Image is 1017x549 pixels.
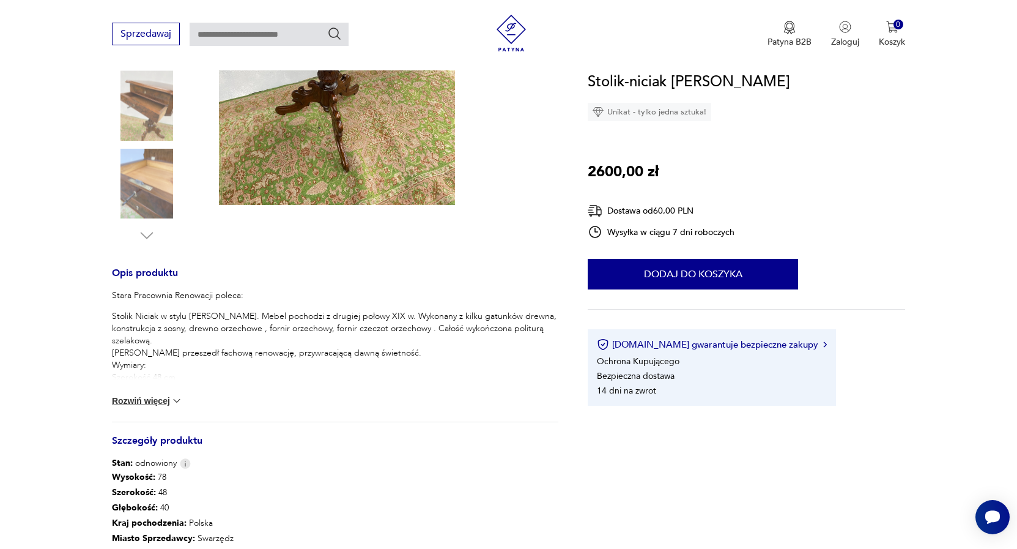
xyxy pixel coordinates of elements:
[180,458,191,469] img: Info icon
[112,149,182,218] img: Zdjęcie produktu Stolik-niciak Ludwik Filip
[112,289,558,302] p: Stara Pracownia Renowacji poleca:
[783,21,796,34] img: Ikona medalu
[893,20,904,30] div: 0
[879,21,905,48] button: 0Koszyk
[767,21,812,48] button: Patyna B2B
[112,502,158,514] b: Głębokość :
[597,338,609,351] img: Ikona certyfikatu
[588,160,659,184] p: 2600,00 zł
[886,21,898,33] img: Ikona koszyka
[112,471,155,483] b: Wysokość :
[112,457,177,469] span: odnowiony
[112,532,195,544] b: Miasto Sprzedawcy :
[112,531,234,546] p: Swarzędz
[597,385,656,397] li: 14 dni na zwrot
[588,203,602,218] img: Ikona dostawy
[171,395,183,407] img: chevron down
[112,517,187,529] b: Kraj pochodzenia :
[112,515,234,531] p: Polska
[767,21,812,48] a: Ikona medaluPatyna B2B
[597,370,675,382] li: Bezpieczna dostawa
[327,26,342,41] button: Szukaj
[879,36,905,48] p: Koszyk
[112,437,558,457] h3: Szczegóły produktu
[112,487,156,498] b: Szerokość :
[112,485,234,500] p: 48
[588,225,734,239] div: Wysyłka w ciągu 7 dni roboczych
[588,103,711,121] div: Unikat - tylko jedna sztuka!
[112,310,558,408] p: Stolik Niciak w stylu [PERSON_NAME]. Mebel pochodzi z drugiej połowy XIX w. Wykonany z kilku gatu...
[767,36,812,48] p: Patyna B2B
[588,70,790,94] h1: Stolik-niciak [PERSON_NAME]
[112,395,183,407] button: Rozwiń więcej
[593,106,604,118] img: Ikona diamentu
[112,31,180,39] a: Sprzedawaj
[493,15,530,51] img: Patyna - sklep z meblami i dekoracjami vintage
[823,342,827,348] img: Ikona strzałki w prawo
[597,338,826,351] button: [DOMAIN_NAME] gwarantuje bezpieczne zakupy
[588,203,734,218] div: Dostawa od 60,00 PLN
[112,457,133,469] b: Stan:
[112,269,558,289] h3: Opis produktu
[831,36,859,48] p: Zaloguj
[112,500,234,515] p: 40
[839,21,851,33] img: Ikonka użytkownika
[975,500,1010,534] iframe: Smartsupp widget button
[112,23,180,45] button: Sprzedawaj
[588,259,798,289] button: Dodaj do koszyka
[597,356,679,367] li: Ochrona Kupującego
[112,469,234,485] p: 78
[831,21,859,48] button: Zaloguj
[112,70,182,140] img: Zdjęcie produktu Stolik-niciak Ludwik Filip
